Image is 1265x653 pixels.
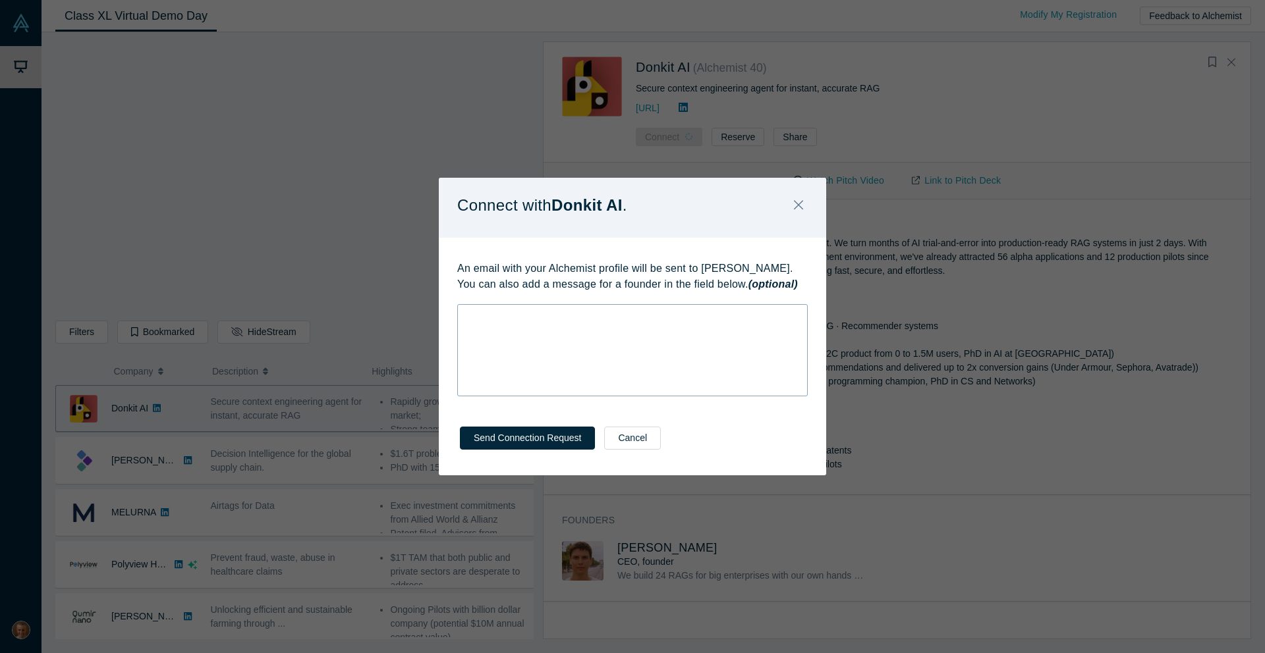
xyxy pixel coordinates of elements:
button: Send Connection Request [460,427,595,450]
div: rdw-editor [466,309,799,323]
strong: Donkit AI [551,196,623,214]
strong: (optional) [748,278,798,290]
p: Connect with . [457,192,627,219]
button: Close [785,192,812,220]
button: Cancel [604,427,661,450]
p: An email with your Alchemist profile will be sent to [PERSON_NAME]. You can also add a message fo... [457,261,808,292]
div: rdw-wrapper [457,304,808,396]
